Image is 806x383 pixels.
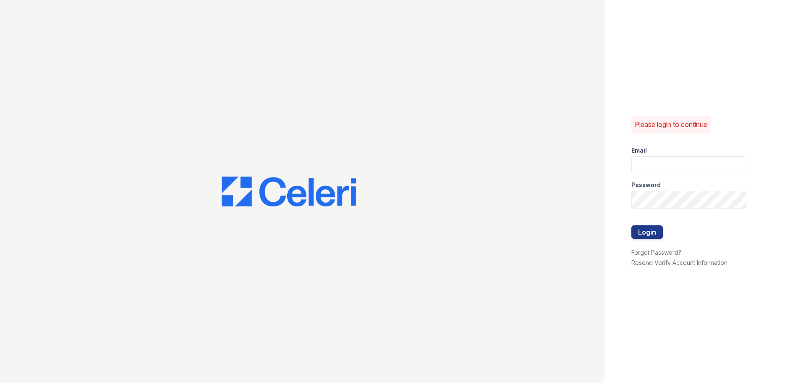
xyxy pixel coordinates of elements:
p: Please login to continue [635,119,707,129]
a: Forgot Password? [631,249,681,256]
button: Login [631,225,663,239]
label: Email [631,146,647,155]
label: Password [631,181,661,189]
a: Resend Verify Account Information [631,259,727,266]
img: CE_Logo_Blue-a8612792a0a2168367f1c8372b55b34899dd931a85d93a1a3d3e32e68fde9ad4.png [222,177,356,207]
